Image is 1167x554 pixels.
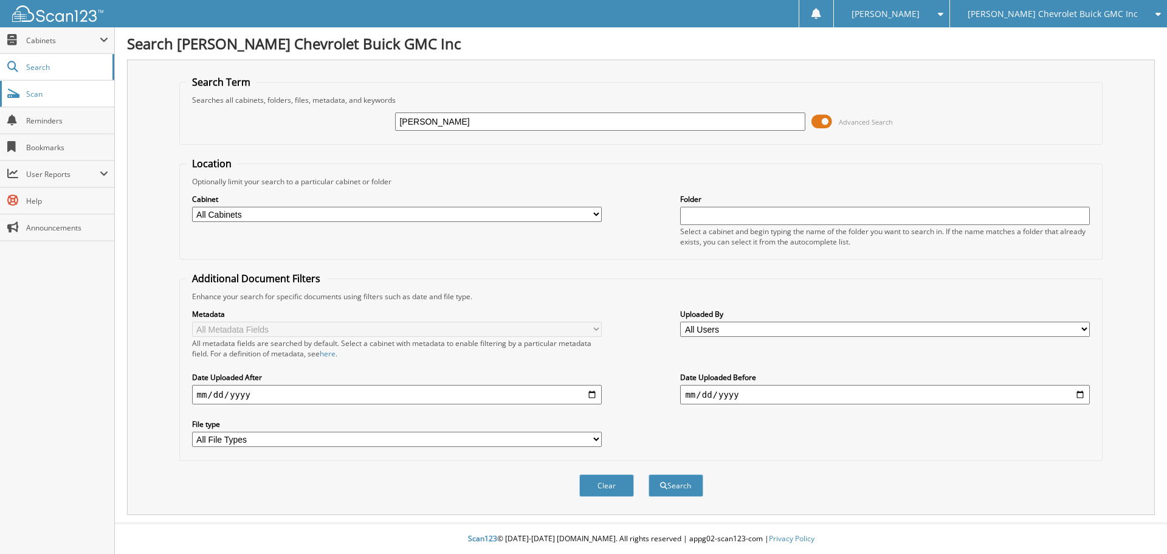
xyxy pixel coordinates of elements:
[12,5,103,22] img: scan123-logo-white.svg
[968,10,1138,18] span: [PERSON_NAME] Chevrolet Buick GMC Inc
[839,117,893,126] span: Advanced Search
[115,524,1167,554] div: © [DATE]-[DATE] [DOMAIN_NAME]. All rights reserved | appg02-scan123-com |
[680,194,1090,204] label: Folder
[192,309,602,319] label: Metadata
[192,338,602,359] div: All metadata fields are searched by default. Select a cabinet with metadata to enable filtering b...
[468,533,497,544] span: Scan123
[1106,496,1167,554] iframe: Chat Widget
[26,169,100,179] span: User Reports
[680,372,1090,383] label: Date Uploaded Before
[26,116,108,126] span: Reminders
[320,348,336,359] a: here
[680,226,1090,247] div: Select a cabinet and begin typing the name of the folder you want to search in. If the name match...
[186,157,238,170] legend: Location
[127,33,1155,54] h1: Search [PERSON_NAME] Chevrolet Buick GMC Inc
[186,176,1096,187] div: Optionally limit your search to a particular cabinet or folder
[26,223,108,233] span: Announcements
[192,419,602,429] label: File type
[26,35,100,46] span: Cabinets
[186,95,1096,105] div: Searches all cabinets, folders, files, metadata, and keywords
[579,474,634,497] button: Clear
[192,385,602,404] input: start
[852,10,920,18] span: [PERSON_NAME]
[26,62,106,72] span: Search
[186,272,326,285] legend: Additional Document Filters
[26,89,108,99] span: Scan
[680,309,1090,319] label: Uploaded By
[26,196,108,206] span: Help
[192,372,602,383] label: Date Uploaded After
[192,194,602,204] label: Cabinet
[769,533,814,544] a: Privacy Policy
[649,474,703,497] button: Search
[26,142,108,153] span: Bookmarks
[680,385,1090,404] input: end
[186,75,256,89] legend: Search Term
[186,291,1096,302] div: Enhance your search for specific documents using filters such as date and file type.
